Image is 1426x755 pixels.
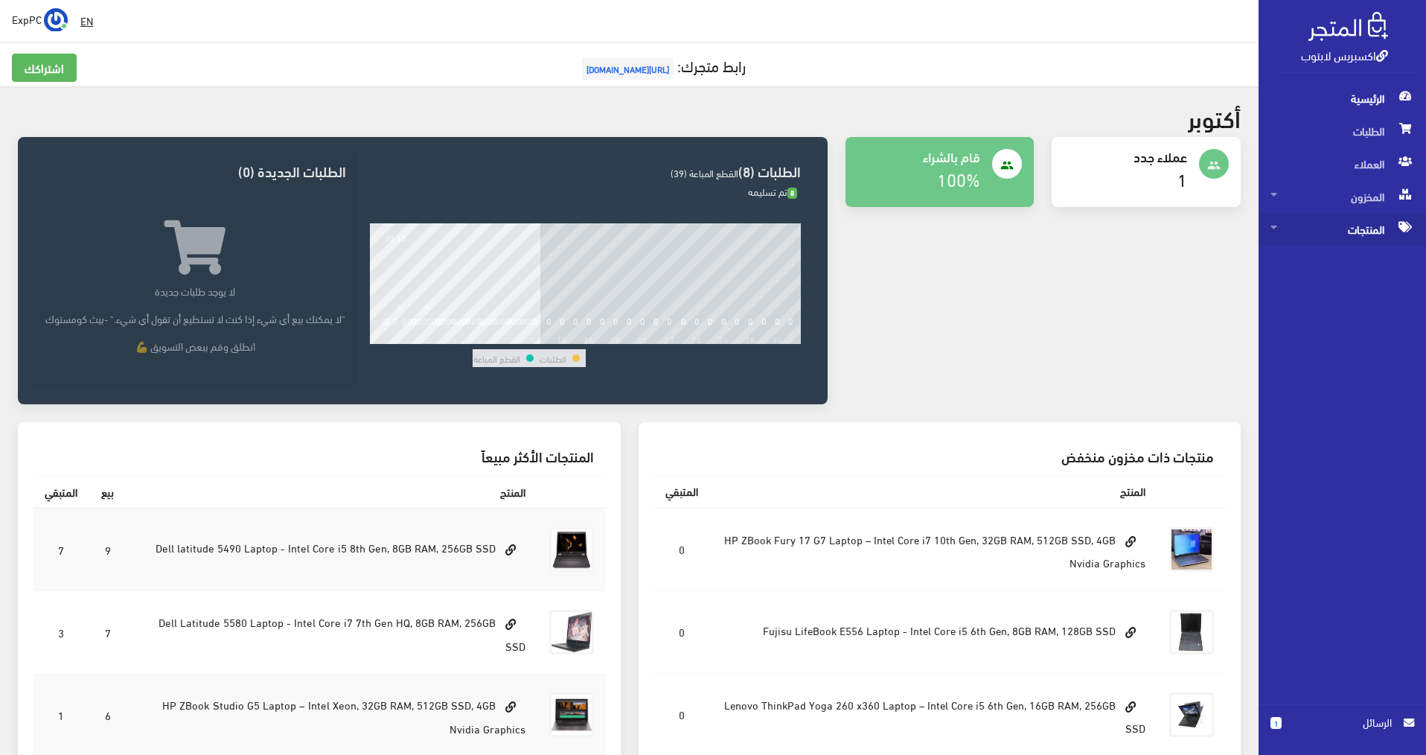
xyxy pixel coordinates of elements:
td: 0 [653,591,710,674]
h3: منتجات ذات مخزون منخفض [665,449,1215,463]
th: المتبقي [653,476,710,508]
div: 12 [531,334,540,344]
a: رابط متجرك:[URL][DOMAIN_NAME] [578,51,746,79]
td: 7 [33,508,89,591]
span: تم تسليمه [748,182,797,200]
p: لا يوجد طلبات جديدة [45,283,345,299]
th: المنتج [710,476,1158,508]
p: "لا يمكنك بيع أي شيء إذا كنت لا تستطيع أن تقول أي شيء." -بيث كومستوك [45,310,345,326]
td: القطع المباعة [473,349,521,367]
div: 24 [692,334,702,344]
th: بيع [89,476,126,509]
td: 7 [89,591,126,674]
div: 18 [611,334,621,344]
u: EN [80,11,93,30]
span: الرسائل [1294,714,1392,730]
i: people [1000,159,1014,172]
div: 20 [638,334,648,344]
a: العملاء [1259,147,1426,180]
a: 100% [937,162,980,194]
div: 2 [398,334,403,344]
p: انطلق وقم ببعض التسويق 💪 [45,338,345,354]
span: القطع المباعة (39) [671,164,738,182]
img: dell-latitude-5490-laptop-intel-core-i5-8th-gen-8gb-ram-256gb-ssd.png [549,527,594,572]
a: الرئيسية [1259,82,1426,115]
span: المنتجات [1270,213,1414,246]
div: 28 [746,334,755,344]
a: اكسبريس لابتوب [1301,44,1388,66]
td: Dell Latitude 5580 Laptop - Intel Core i7 7th Gen HQ, 8GB RAM, 256GB SSD [126,591,537,674]
span: [URL][DOMAIN_NAME] [582,57,674,80]
div: 14 [557,334,567,344]
i: people [1207,159,1221,172]
a: المنتجات [1259,213,1426,246]
span: المخزون [1270,180,1414,213]
h4: عملاء جدد [1064,149,1187,164]
div: 6 [452,334,457,344]
td: الطلبات [539,349,567,367]
div: 22 [665,334,674,344]
td: Dell latitude 5490 Laptop - Intel Core i5 8th Gen, 8GB RAM, 256GB SSD [126,508,537,591]
h3: الطلبات الجديدة (0) [45,164,345,178]
h4: قام بالشراء [857,149,981,164]
img: thinkpad-yoga-260-x360-intel-i5-6th.jpg [1169,692,1214,737]
td: Fujisu LifeBook E556 Laptop - Intel Core i5 6th Gen, 8GB RAM, 128GB SSD [710,591,1158,674]
img: ... [44,8,68,32]
a: 1 [1177,162,1187,194]
img: hp-zbook-fury-17-g7-laptop-intel-core-i7-10th-gen-32gb-ram-512gb-ssd-4gb-nvidia-graphics.jpg [1169,527,1214,572]
a: ... ExpPC [12,7,68,31]
h3: الطلبات (8) [370,164,801,178]
span: 1 [1270,717,1282,729]
a: المخزون [1259,180,1426,213]
h2: أكتوبر [1188,104,1241,130]
div: 8 [479,334,484,344]
img: dell-latitude-5580-laptop-intel-core-i7-7th-gen-hq-8gb-ram-256gb-ssd.jpg [549,610,594,654]
div: 30 [773,334,782,344]
span: الطلبات [1270,115,1414,147]
a: 1 الرسائل [1270,714,1414,746]
th: المنتج [126,476,537,509]
a: الطلبات [1259,115,1426,147]
span: 8 [787,188,797,199]
span: العملاء [1270,147,1414,180]
span: ExpPC [12,10,42,28]
img: . [1308,12,1388,41]
a: اشتراكك [12,54,77,82]
div: 4 [425,334,430,344]
td: 3 [33,591,89,674]
td: HP ZBook Fury 17 G7 Laptop – Intel Core i7 10th Gen, 32GB RAM, 512GB SSD, 4GB Nvidia Graphics [710,508,1158,591]
img: fujisu-lifebook-e556-laptop-intel-core-i5-6th-gen-8gb-ram-128gb-ssd.jpg [1169,610,1214,654]
th: المتبقي [33,476,89,509]
a: EN [74,7,99,34]
span: الرئيسية [1270,82,1414,115]
h3: المنتجات الأكثر مبيعاً [45,449,594,463]
div: 26 [719,334,729,344]
div: 16 [584,334,594,344]
td: 9 [89,508,126,591]
div: 10 [504,334,514,344]
td: 0 [653,508,710,591]
img: hp-zbook-studio-g5-laptop-intel-xeon-32gb-ram-512gb-ssd-4gb-nvidia-graphics.jpg [549,692,594,737]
